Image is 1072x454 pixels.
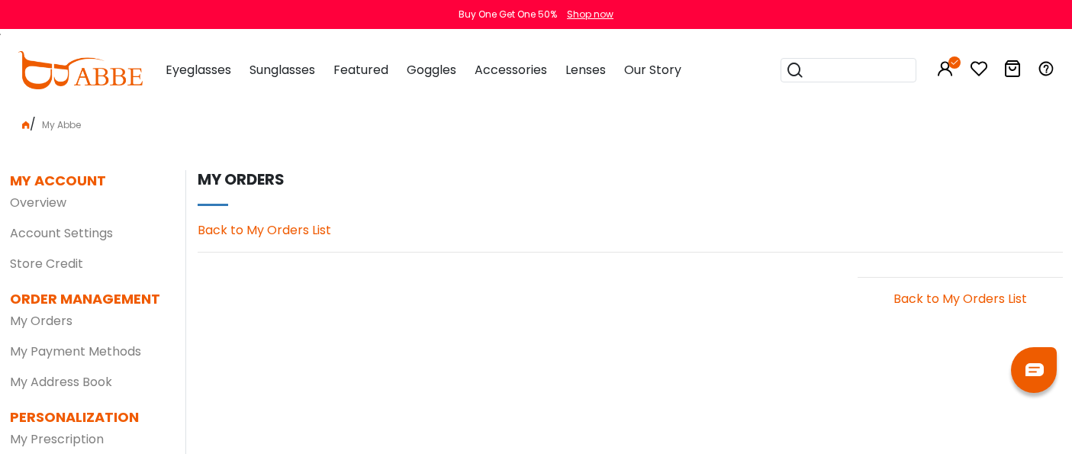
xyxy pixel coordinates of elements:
[565,61,606,79] span: Lenses
[166,61,231,79] span: Eyeglasses
[10,407,163,427] dt: PERSONALIZATION
[10,109,1063,134] div: /
[475,61,547,79] span: Accessories
[10,255,83,272] a: Store Credit
[333,61,388,79] span: Featured
[624,61,681,79] span: Our Story
[407,61,456,79] span: Goggles
[249,61,315,79] span: Sunglasses
[559,8,613,21] a: Shop now
[10,224,113,242] a: Account Settings
[1025,363,1044,376] img: chat
[893,290,1027,307] a: Back to My Orders List
[459,8,557,21] div: Buy One Get One 50%
[10,373,112,391] a: My Address Book
[10,312,72,330] a: My Orders
[198,221,331,239] a: Back to My Orders List
[36,118,87,131] span: My Abbe
[10,288,163,309] dt: ORDER MANAGEMENT
[198,170,1063,188] h5: My orders
[22,121,30,129] img: home.png
[18,51,143,89] img: abbeglasses.com
[10,194,66,211] a: Overview
[10,170,106,191] dt: MY ACCOUNT
[10,343,141,360] a: My Payment Methods
[10,430,104,448] a: My Prescription
[567,8,613,21] div: Shop now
